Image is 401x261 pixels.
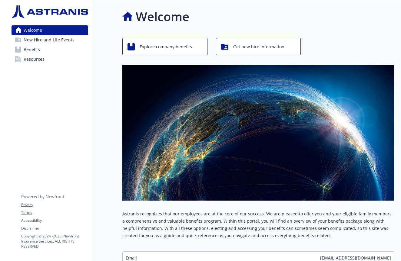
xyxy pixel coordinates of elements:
[216,38,301,55] button: Get new hire information
[12,54,88,64] a: Resources
[12,35,88,45] a: New Hire and Life Events
[126,255,137,261] span: Email
[320,255,391,261] span: [EMAIL_ADDRESS][DOMAIN_NAME]
[21,226,88,231] a: Disclaimer
[122,65,394,201] img: overview page banner
[122,210,394,239] p: Astranis recognizes that our employees are at the core of our success. We are pleased to offer yo...
[136,8,189,26] h1: Welcome
[24,35,75,45] span: New Hire and Life Events
[24,45,40,54] span: Benefits
[21,218,88,223] a: Accessibility
[21,234,88,249] p: Copyright © 2024 - 2025 , Newfront Insurance Services, ALL RIGHTS RESERVED
[21,210,88,215] a: Terms
[122,38,207,55] button: Explore company benefits
[21,202,88,208] a: Privacy
[24,25,42,35] span: Welcome
[12,25,88,35] a: Welcome
[12,45,88,54] a: Benefits
[233,41,284,53] span: Get new hire information
[140,41,192,53] span: Explore company benefits
[24,54,45,64] span: Resources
